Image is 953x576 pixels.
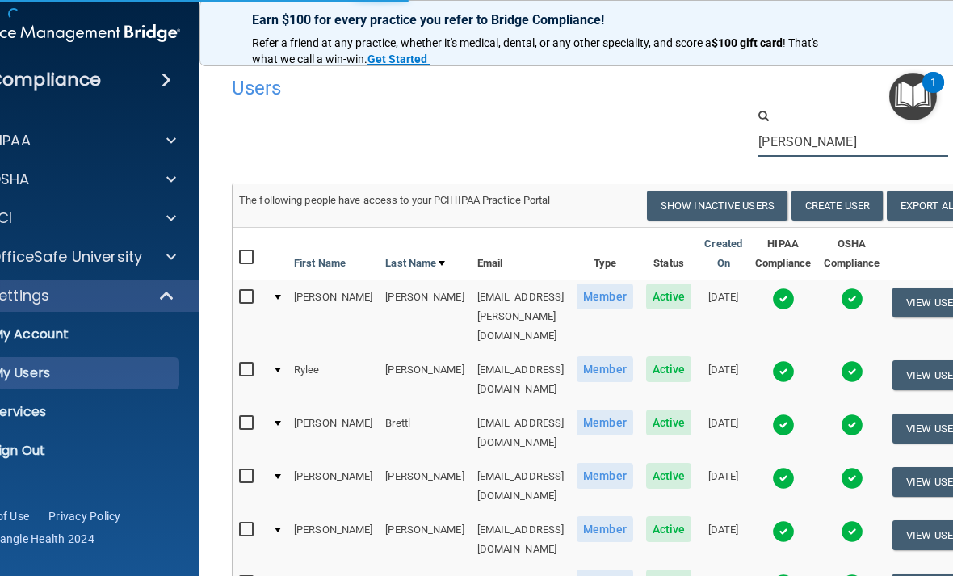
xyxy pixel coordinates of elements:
td: [PERSON_NAME] [379,460,470,513]
h4: Users [232,78,658,99]
td: Rylee [288,353,379,406]
th: Type [570,228,640,280]
img: tick.e7d51cea.svg [841,360,863,383]
span: Member [577,356,633,382]
span: Active [646,410,692,435]
td: Brettl [379,406,470,460]
td: [EMAIL_ADDRESS][DOMAIN_NAME] [471,513,571,566]
td: [PERSON_NAME] [288,406,379,460]
a: Privacy Policy [48,508,121,524]
img: tick.e7d51cea.svg [772,360,795,383]
td: [DATE] [698,406,749,460]
img: tick.e7d51cea.svg [772,288,795,310]
td: [DATE] [698,460,749,513]
a: First Name [294,254,346,273]
td: [PERSON_NAME] [379,280,470,353]
a: Created On [704,234,742,273]
span: Member [577,463,633,489]
input: Search [758,127,948,157]
th: Email [471,228,571,280]
td: [PERSON_NAME] [288,280,379,353]
span: Member [577,516,633,542]
td: [EMAIL_ADDRESS][DOMAIN_NAME] [471,353,571,406]
span: The following people have access to your PCIHIPAA Practice Portal [239,194,551,206]
img: tick.e7d51cea.svg [841,414,863,436]
img: tick.e7d51cea.svg [772,520,795,543]
span: ! That's what we call a win-win. [252,36,821,65]
a: Last Name [385,254,445,273]
img: tick.e7d51cea.svg [841,467,863,490]
button: Open Resource Center, 1 new notification [889,73,937,120]
td: [EMAIL_ADDRESS][DOMAIN_NAME] [471,406,571,460]
span: Active [646,463,692,489]
td: [EMAIL_ADDRESS][PERSON_NAME][DOMAIN_NAME] [471,280,571,353]
img: tick.e7d51cea.svg [841,520,863,543]
strong: $100 gift card [712,36,783,49]
button: Create User [791,191,883,221]
td: [DATE] [698,280,749,353]
a: Get Started [367,53,430,65]
button: Show Inactive Users [647,191,787,221]
p: Earn $100 for every practice you refer to Bridge Compliance! [252,12,842,27]
th: HIPAA Compliance [749,228,817,280]
span: Active [646,356,692,382]
td: [PERSON_NAME] [288,460,379,513]
td: [PERSON_NAME] [379,353,470,406]
span: Member [577,410,633,435]
img: tick.e7d51cea.svg [772,414,795,436]
td: [PERSON_NAME] [288,513,379,566]
span: Member [577,284,633,309]
td: [EMAIL_ADDRESS][DOMAIN_NAME] [471,460,571,513]
img: tick.e7d51cea.svg [841,288,863,310]
strong: Get Started [367,53,427,65]
span: Active [646,284,692,309]
span: Refer a friend at any practice, whether it's medical, dental, or any other speciality, and score a [252,36,712,49]
td: [PERSON_NAME] [379,513,470,566]
div: 1 [930,82,936,103]
th: Status [640,228,699,280]
img: tick.e7d51cea.svg [772,467,795,490]
td: [DATE] [698,353,749,406]
td: [DATE] [698,513,749,566]
span: Active [646,516,692,542]
th: OSHA Compliance [817,228,886,280]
